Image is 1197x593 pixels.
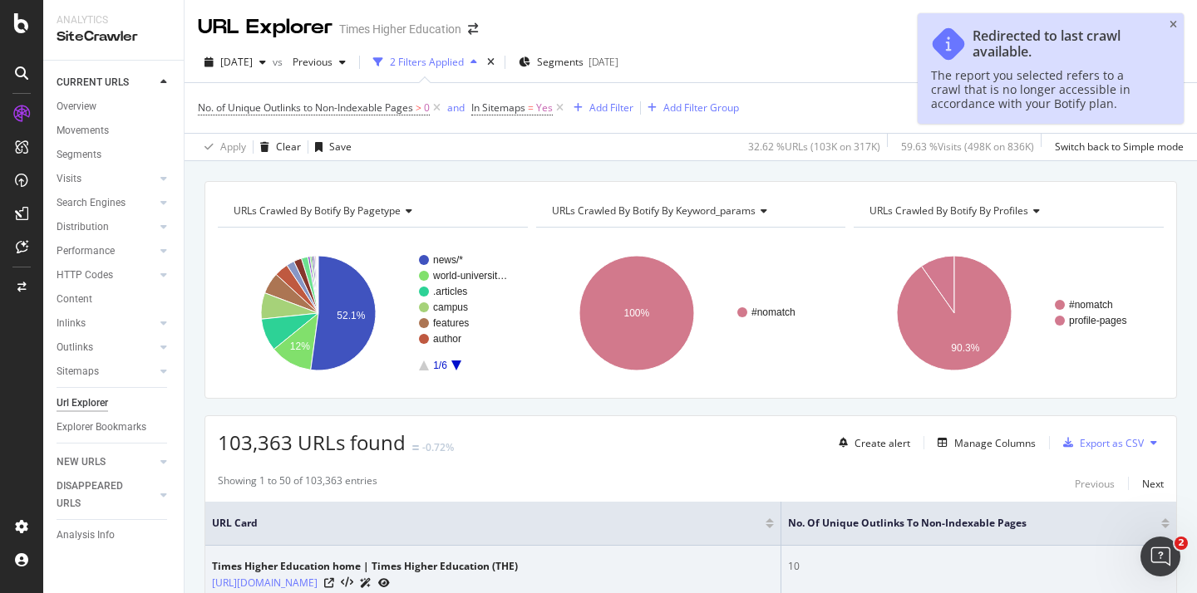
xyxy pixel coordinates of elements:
span: URLs Crawled By Botify By profiles [869,203,1028,218]
text: features [433,317,469,329]
a: Content [57,291,172,308]
text: 1/6 [433,360,447,371]
span: No. of Unique Outlinks to Non-Indexable Pages [788,516,1136,531]
span: vs [273,55,286,69]
button: Switch back to Simple mode [1048,134,1184,160]
button: Manage Columns [931,433,1036,453]
div: Visits [57,170,81,188]
a: [URL][DOMAIN_NAME] [212,575,318,591]
div: Export as CSV [1080,436,1144,450]
span: 2 [1175,537,1188,550]
text: world-universit… [432,270,507,282]
a: Visits [57,170,155,188]
a: AI Url Details [360,574,372,591]
div: Create alert [855,436,910,450]
button: Apply [198,134,246,160]
div: Previous [1075,477,1115,491]
span: Segments [537,55,584,69]
div: Times Higher Education [339,21,461,37]
span: > [416,100,421,115]
text: 100% [623,307,649,319]
span: URL Card [212,516,761,531]
div: URL Explorer [198,13,332,42]
span: 0 [424,96,430,120]
div: 59.63 % Visits ( 498K on 836K ) [901,140,1034,154]
text: news/* [433,254,463,266]
div: HTTP Codes [57,267,113,284]
a: HTTP Codes [57,267,155,284]
a: NEW URLS [57,453,155,471]
div: Redirected to last crawl available. [973,28,1154,60]
div: Overview [57,98,96,115]
text: profile-pages [1069,315,1126,326]
button: Previous [286,49,352,76]
div: Search Engines [57,194,126,212]
span: In Sitemaps [471,100,525,115]
span: URLs Crawled By Botify By keyword_params [552,203,756,218]
button: Create alert [832,429,910,456]
a: Distribution [57,218,155,236]
text: .articles [433,286,467,297]
div: Next [1142,477,1164,491]
a: Explorer Bookmarks [57,419,172,436]
h4: URLs Crawled By Botify By profiles [866,198,1149,224]
div: and [447,100,465,115]
button: Export as CSV [1057,429,1144,456]
div: Times Higher Education home | Times Higher Education (THE) [212,559,518,574]
button: View HTML Source [341,577,353,589]
a: Outlinks [57,339,155,356]
a: Overview [57,98,172,115]
div: Switch back to Simple mode [1055,140,1184,154]
div: Movements [57,122,109,140]
button: Clear [254,134,301,160]
div: Performance [57,243,115,260]
button: Save [308,134,352,160]
div: 10 [788,559,1170,574]
a: Inlinks [57,315,155,332]
div: Analysis Info [57,527,115,544]
div: Add Filter [589,100,633,115]
div: Inlinks [57,315,86,332]
div: Explorer Bookmarks [57,419,146,436]
span: No. of Unique Outlinks to Non-Indexable Pages [198,100,413,115]
a: Visit Online Page [324,578,334,588]
span: 103,363 URLs found [218,429,406,456]
div: Manage Columns [954,436,1036,450]
button: and [447,100,465,115]
span: Yes [536,96,553,120]
a: Movements [57,122,172,140]
h4: URLs Crawled By Botify By pagetype [230,198,513,224]
a: Performance [57,243,155,260]
svg: A chart. [536,241,842,385]
button: Add Filter [567,98,633,118]
iframe: Intercom live chat [1140,537,1180,576]
a: Search Engines [57,194,155,212]
div: The report you selected refers to a crawl that is no longer accessible in accordance with your Bo... [931,68,1154,110]
div: -0.72% [422,440,454,454]
div: arrow-right-arrow-left [468,23,478,35]
svg: A chart. [218,241,524,385]
div: [DATE] [589,55,618,69]
h4: URLs Crawled By Botify By keyword_params [549,198,831,224]
div: SiteCrawler [57,27,170,47]
button: 2 Filters Applied [367,49,484,76]
div: CURRENT URLS [57,74,129,91]
div: 32.62 % URLs ( 103K on 317K ) [748,140,880,154]
img: Equal [412,445,419,450]
a: DISAPPEARED URLS [57,478,155,512]
a: URL Inspection [378,574,390,591]
svg: A chart. [854,241,1160,385]
div: Showing 1 to 50 of 103,363 entries [218,473,377,493]
div: Segments [57,146,101,164]
text: author [433,333,461,345]
button: Next [1142,473,1164,493]
a: CURRENT URLS [57,74,155,91]
span: = [528,100,534,115]
text: campus [433,301,468,313]
div: Url Explorer [57,395,108,412]
span: URLs Crawled By Botify By pagetype [234,203,401,218]
div: Apply [220,140,246,154]
span: Previous [286,55,332,69]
